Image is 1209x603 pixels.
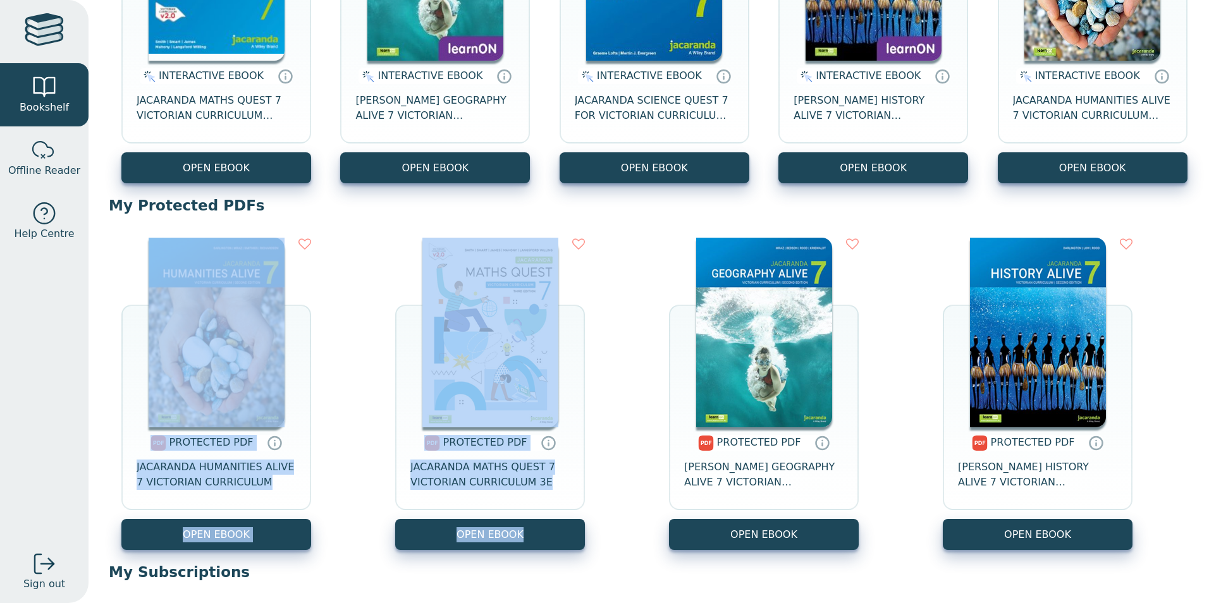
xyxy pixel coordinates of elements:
[1013,93,1172,123] span: JACARANDA HUMANITIES ALIVE 7 VICTORIAN CURRICULUM LEARNON EBOOK 2E
[970,238,1106,427] img: 78563be7-e9e1-469a-b2c7-056ea7bdc294.png
[109,196,1189,215] p: My Protected PDFs
[1088,435,1103,450] a: Protected PDFs cannot be printed, copied or shared. They can be accessed online through Education...
[696,238,832,427] img: bd87131b-adeb-4a9c-b49f-7f2164e7c076.png
[684,460,844,490] span: [PERSON_NAME] GEOGRAPHY ALIVE 7 VICTORIAN CURRICULUM LEARNON 2E
[395,519,585,550] a: OPEN EBOOK
[597,70,702,82] span: INTERACTIVE EBOOK
[340,152,530,183] button: OPEN EBOOK
[716,68,731,83] a: Interactive eBooks are accessed online via the publisher’s portal. They contain interactive resou...
[121,152,311,183] button: OPEN EBOOK
[424,435,440,451] img: pdf.svg
[14,226,74,241] span: Help Centre
[169,436,254,448] span: PROTECTED PDF
[717,436,801,448] span: PROTECTED PDF
[1154,68,1169,83] a: Interactive eBooks are accessed online via the publisher’s portal. They contain interactive resou...
[150,435,166,451] img: pdf.svg
[23,576,65,592] span: Sign out
[137,460,296,490] span: JACARANDA HUMANITIES ALIVE 7 VICTORIAN CURRICULUM
[578,69,594,84] img: interactive.svg
[359,69,374,84] img: interactive.svg
[972,435,988,451] img: pdf.svg
[496,68,512,83] a: Interactive eBooks are accessed online via the publisher’s portal. They contain interactive resou...
[816,70,921,82] span: INTERACTIVE EBOOK
[121,519,311,550] a: OPEN EBOOK
[935,68,950,83] a: Interactive eBooks are accessed online via the publisher’s portal. They contain interactive resou...
[794,93,953,123] span: [PERSON_NAME] HISTORY ALIVE 7 VICTORIAN CURRICULUM LEARNON EBOOK 2E
[109,563,1189,582] p: My Subscriptions
[267,435,282,450] a: Protected PDFs cannot be printed, copied or shared. They can be accessed online through Education...
[410,460,570,490] span: JACARANDA MATHS QUEST 7 VICTORIAN CURRICULUM 3E
[8,163,80,178] span: Offline Reader
[998,152,1188,183] button: OPEN EBOOK
[137,93,296,123] span: JACARANDA MATHS QUEST 7 VICTORIAN CURRICULUM LEARNON EBOOK 3E
[149,238,285,427] img: a6c0d517-7539-43c4-8a9b-6497e7c2d4fe.png
[1035,70,1140,82] span: INTERACTIVE EBOOK
[159,70,264,82] span: INTERACTIVE EBOOK
[797,69,813,84] img: interactive.svg
[575,93,734,123] span: JACARANDA SCIENCE QUEST 7 FOR VICTORIAN CURRICULUM LEARNON 2E EBOOK
[355,93,515,123] span: [PERSON_NAME] GEOGRAPHY ALIVE 7 VICTORIAN CURRICULUM LEARNON EBOOK 2E
[958,460,1117,490] span: [PERSON_NAME] HISTORY ALIVE 7 VICTORIAN CURRICULUM LEARNON 2E
[140,69,156,84] img: interactive.svg
[20,100,69,115] span: Bookshelf
[377,70,482,82] span: INTERACTIVE EBOOK
[943,519,1132,550] a: OPEN EBOOK
[443,436,527,448] span: PROTECTED PDF
[560,152,749,183] button: OPEN EBOOK
[1016,69,1032,84] img: interactive.svg
[991,436,1075,448] span: PROTECTED PDF
[698,435,714,451] img: pdf.svg
[278,68,293,83] a: Interactive eBooks are accessed online via the publisher’s portal. They contain interactive resou...
[669,519,859,550] a: OPEN EBOOK
[778,152,968,183] button: OPEN EBOOK
[814,435,830,450] a: Protected PDFs cannot be printed, copied or shared. They can be accessed online through Education...
[541,435,556,450] a: Protected PDFs cannot be printed, copied or shared. They can be accessed online through Education...
[422,238,558,427] img: 13d33992-3644-4b09-98b2-9763823aaac4.png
